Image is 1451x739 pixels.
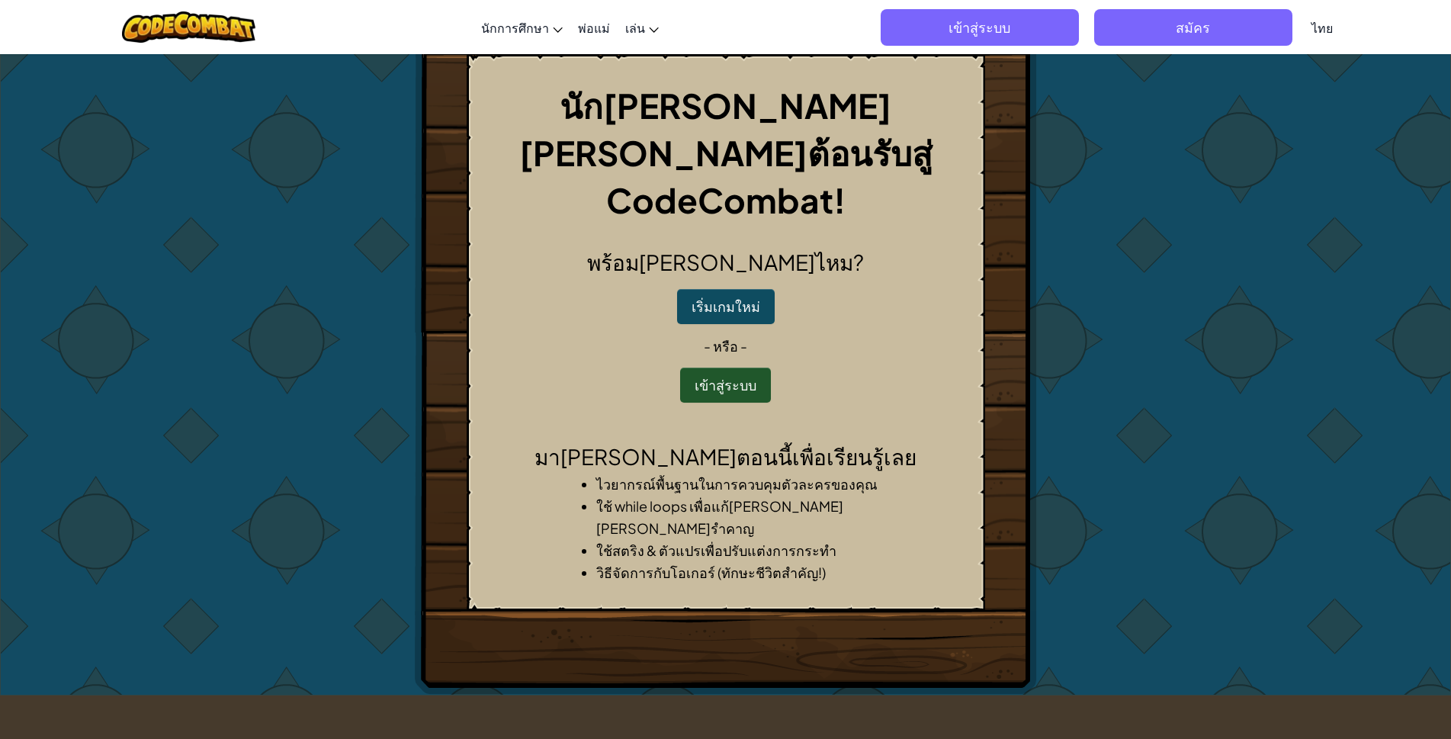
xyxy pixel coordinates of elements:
span: - [738,337,747,355]
img: CodeCombat logo [122,11,255,43]
h1: นัก[PERSON_NAME] [PERSON_NAME]ต้อนรับสู่ CodeCombat! [480,82,972,223]
li: ไวยากรณ์พื้นฐานในการควบคุมตัวละครของคุณ [596,473,886,495]
button: สมัคร [1094,9,1292,46]
li: ใช้สตริง & ตัวแปรเพื่อปรับแต่งการกระทำ [596,539,886,561]
button: เข้าสู่ระบบ [881,9,1079,46]
a: พ่อแม่ [570,7,618,48]
h2: มา[PERSON_NAME]ตอนนี้เพื่อเรียนรู้เลย [480,441,972,473]
a: เล่น [618,7,666,48]
li: วิธีจัดการกับโอเกอร์ (ทักษะชีวิตสำคัญ!) [596,561,886,583]
span: นักการศึกษา [481,20,549,36]
span: - [704,337,713,355]
span: เล่น [625,20,645,36]
li: ใช้ while loops เพื่อแก้[PERSON_NAME][PERSON_NAME]รำคาญ [596,495,886,539]
span: ไทย [1311,20,1333,36]
button: เริ่มเกมใหม่ [677,289,775,324]
a: ไทย [1304,7,1340,48]
span: หรือ [713,337,738,355]
button: เข้าสู่ระบบ [680,368,771,403]
a: นักการศึกษา [474,7,570,48]
h2: พร้อม[PERSON_NAME]ไหม? [480,246,972,278]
